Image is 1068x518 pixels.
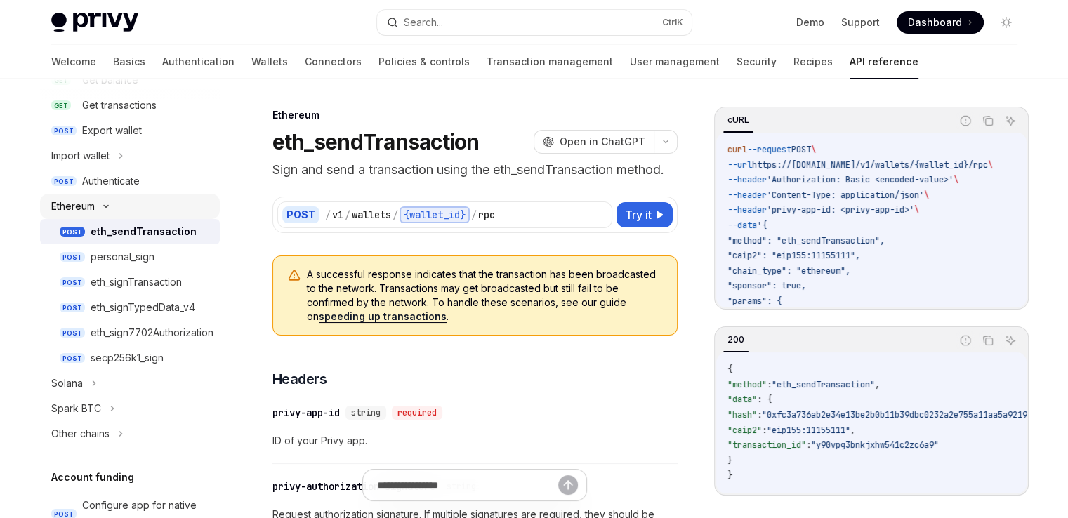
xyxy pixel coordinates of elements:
[850,425,855,436] span: ,
[772,379,875,390] span: "eth_sendTransaction"
[727,204,767,215] span: --header
[91,324,213,341] div: eth_sign7702Authorization
[897,11,984,34] a: Dashboard
[325,208,331,222] div: /
[478,208,495,222] div: rpc
[51,469,134,486] h5: Account funding
[51,198,95,215] div: Ethereum
[727,220,757,231] span: --data
[60,277,85,288] span: POST
[319,310,447,323] a: speeding up transactions
[956,331,975,350] button: Report incorrect code
[558,475,578,495] button: Send message
[727,280,806,291] span: "sponsor": true,
[979,112,997,130] button: Copy the contents from the code block
[60,303,85,313] span: POST
[91,274,182,291] div: eth_signTransaction
[51,13,138,32] img: light logo
[393,208,398,222] div: /
[791,144,811,155] span: POST
[617,202,673,227] button: Try it
[727,364,732,375] span: {
[272,432,678,449] span: ID of your Privy app.
[60,353,85,364] span: POST
[51,45,96,79] a: Welcome
[487,45,613,79] a: Transaction management
[752,159,988,171] span: https://[DOMAIN_NAME]/v1/wallets/{wallet_id}/rpc
[757,394,772,405] span: : {
[272,108,678,122] div: Ethereum
[51,100,71,111] span: GET
[400,206,470,223] div: {wallet_id}
[51,400,101,417] div: Spark BTC
[757,409,762,420] span: :
[806,439,811,451] span: :
[51,375,83,392] div: Solana
[727,190,767,201] span: --header
[723,331,749,348] div: 200
[979,331,997,350] button: Copy the contents from the code block
[272,129,480,154] h1: eth_sendTransaction
[91,299,195,316] div: eth_signTypedData_v4
[841,15,880,29] a: Support
[51,176,77,187] span: POST
[954,174,958,185] span: \
[767,379,772,390] span: :
[91,350,164,366] div: secp256k1_sign
[1001,112,1020,130] button: Ask AI
[305,45,362,79] a: Connectors
[82,173,140,190] div: Authenticate
[1001,331,1020,350] button: Ask AI
[811,144,816,155] span: \
[91,248,154,265] div: personal_sign
[40,270,220,295] a: POSTeth_signTransaction
[40,168,220,194] a: POSTAuthenticate
[630,45,720,79] a: User management
[560,135,645,149] span: Open in ChatGPT
[40,345,220,371] a: POSTsecp256k1_sign
[272,369,327,389] span: Headers
[82,97,157,114] div: Get transactions
[60,227,85,237] span: POST
[757,220,767,231] span: '{
[40,93,220,118] a: GETGet transactions
[662,17,683,28] span: Ctrl K
[377,10,692,35] button: Search...CtrlK
[727,425,762,436] span: "caip2"
[767,190,924,201] span: 'Content-Type: application/json'
[796,15,824,29] a: Demo
[727,409,757,420] span: "hash"
[727,470,732,481] span: }
[727,455,732,466] span: }
[60,328,85,338] span: POST
[723,112,753,128] div: cURL
[51,147,110,164] div: Import wallet
[378,45,470,79] a: Policies & controls
[727,174,767,185] span: --header
[40,320,220,345] a: POSTeth_sign7702Authorization
[762,425,767,436] span: :
[767,174,954,185] span: 'Authorization: Basic <encoded-value>'
[727,295,782,307] span: "params": {
[727,235,885,246] span: "method": "eth_sendTransaction",
[914,204,919,215] span: \
[727,250,860,261] span: "caip2": "eip155:11155111",
[956,112,975,130] button: Report incorrect code
[251,45,288,79] a: Wallets
[924,190,929,201] span: \
[40,244,220,270] a: POSTpersonal_sign
[811,439,939,451] span: "y90vpg3bnkjxhw541c2zc6a9"
[727,379,767,390] span: "method"
[850,45,918,79] a: API reference
[793,45,833,79] a: Recipes
[404,14,443,31] div: Search...
[875,379,880,390] span: ,
[727,144,747,155] span: curl
[60,252,85,263] span: POST
[767,425,850,436] span: "eip155:11155111"
[767,204,914,215] span: 'privy-app-id: <privy-app-id>'
[747,144,791,155] span: --request
[727,159,752,171] span: --url
[162,45,235,79] a: Authentication
[727,394,757,405] span: "data"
